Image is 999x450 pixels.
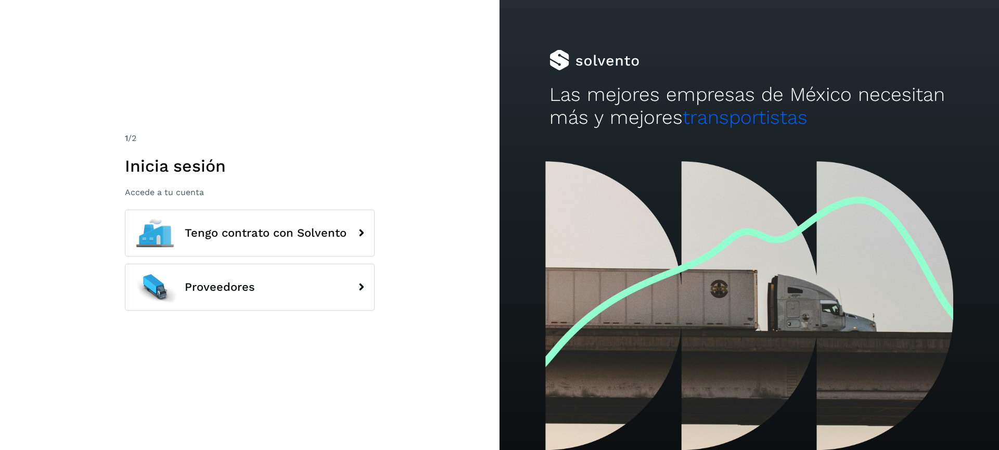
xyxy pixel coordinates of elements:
[185,227,347,239] span: Tengo contrato con Solvento
[125,156,375,176] h1: Inicia sesión
[185,281,255,293] span: Proveedores
[125,264,375,311] button: Proveedores
[683,106,808,128] span: transportistas
[125,210,375,256] button: Tengo contrato con Solvento
[125,187,375,197] p: Accede a tu cuenta
[125,133,128,143] span: 1
[549,83,949,130] h2: Las mejores empresas de México necesitan más y mejores
[125,132,375,145] div: /2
